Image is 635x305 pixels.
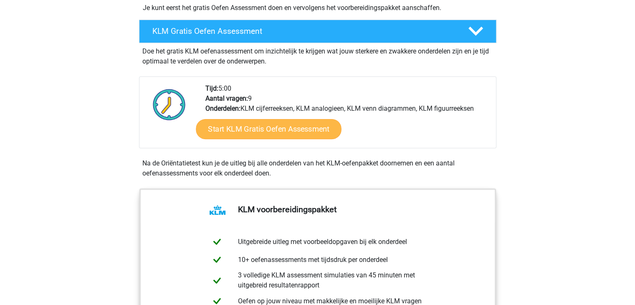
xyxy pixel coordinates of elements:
img: Klok [148,84,190,125]
a: Start KLM Gratis Oefen Assessment [196,119,341,139]
h4: KLM Gratis Oefen Assessment [152,26,455,36]
div: Doe het gratis KLM oefenassessment om inzichtelijk te krijgen wat jouw sterkere en zwakkere onder... [139,43,496,66]
b: Tijd: [205,84,218,92]
b: Aantal vragen: [205,94,248,102]
a: KLM Gratis Oefen Assessment [136,20,500,43]
div: Na de Oriëntatietest kun je de uitleg bij alle onderdelen van het KLM-oefenpakket doornemen en ee... [139,158,496,178]
div: 5:00 9 KLM cijferreeksen, KLM analogieen, KLM venn diagrammen, KLM figuurreeksen [199,84,496,148]
b: Onderdelen: [205,104,240,112]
